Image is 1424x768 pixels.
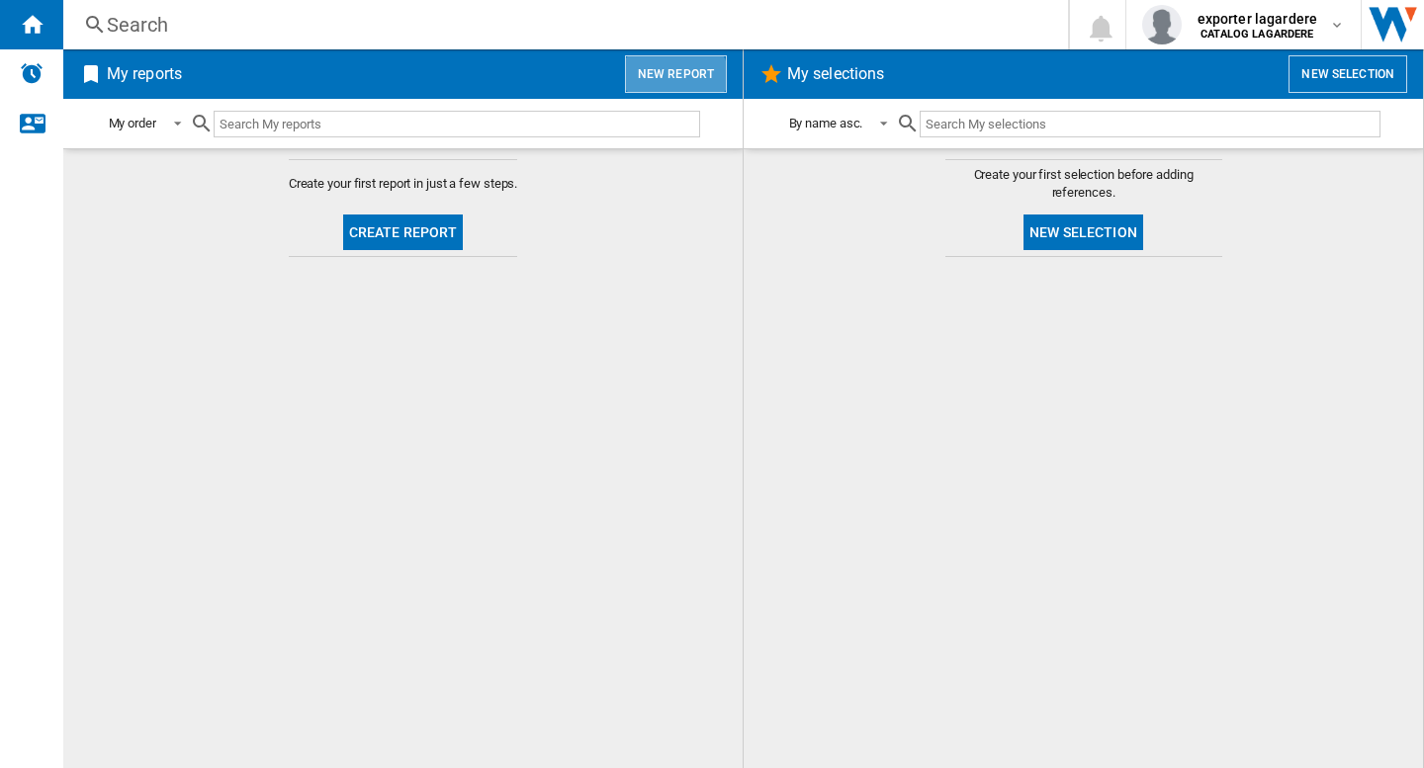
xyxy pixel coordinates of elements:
span: Create your first report in just a few steps. [289,175,518,193]
button: Create report [343,214,464,250]
div: My order [109,116,156,130]
button: New report [625,55,727,93]
button: New selection [1023,214,1143,250]
h2: My reports [103,55,186,93]
b: CATALOG LAGARDERE [1201,28,1313,41]
input: Search My selections [920,111,1379,137]
div: By name asc. [789,116,863,130]
img: alerts-logo.svg [20,61,44,85]
span: Create your first selection before adding references. [945,166,1222,202]
img: profile.jpg [1142,5,1182,44]
span: exporter lagardere [1198,9,1318,29]
input: Search My reports [214,111,700,137]
h2: My selections [783,55,888,93]
button: New selection [1289,55,1407,93]
div: Search [107,11,1017,39]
